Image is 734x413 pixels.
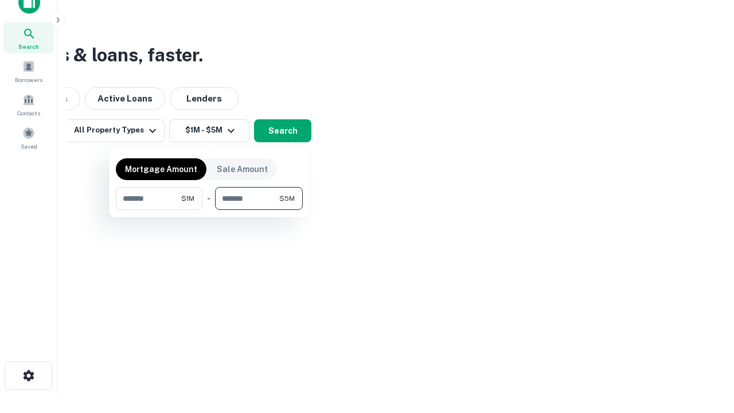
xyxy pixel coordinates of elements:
[279,193,295,204] span: $5M
[217,163,268,176] p: Sale Amount
[207,187,210,210] div: -
[181,193,194,204] span: $1M
[677,321,734,376] iframe: Chat Widget
[125,163,197,176] p: Mortgage Amount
